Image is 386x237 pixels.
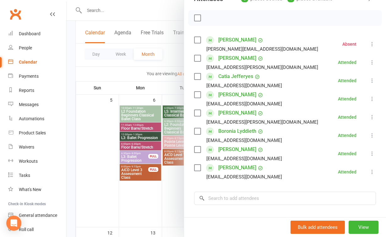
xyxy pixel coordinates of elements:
a: [PERSON_NAME] [218,108,256,118]
a: Roll call [8,223,66,237]
a: What's New [8,183,66,197]
a: [PERSON_NAME] [218,53,256,63]
div: [EMAIL_ADDRESS][DOMAIN_NAME] [206,136,282,144]
div: Automations [19,116,44,121]
a: [PERSON_NAME] [218,35,256,45]
a: Catia Jefferyes [218,71,253,82]
div: Product Sales [19,130,46,135]
a: Reports [8,83,66,98]
div: [EMAIL_ADDRESS][DOMAIN_NAME] [206,100,282,108]
a: [PERSON_NAME] [218,163,256,173]
a: Tasks [8,168,66,183]
div: Tasks [19,173,30,178]
div: [PERSON_NAME][EMAIL_ADDRESS][DOMAIN_NAME] [206,45,318,53]
div: [EMAIL_ADDRESS][PERSON_NAME][DOMAIN_NAME] [206,63,318,71]
div: General attendance [19,213,57,218]
div: Reports [19,88,34,93]
a: Payments [8,69,66,83]
div: [EMAIL_ADDRESS][DOMAIN_NAME] [206,155,282,163]
div: [EMAIL_ADDRESS][DOMAIN_NAME] [206,82,282,90]
div: Waivers [19,144,34,150]
a: [PERSON_NAME] [218,90,256,100]
div: Attended [338,151,356,156]
a: People [8,41,66,55]
div: Attended [338,60,356,65]
a: Waivers [8,140,66,154]
a: Dashboard [8,27,66,41]
div: What's New [19,187,41,192]
div: Attended [338,115,356,119]
div: Attended [338,78,356,83]
button: View [349,221,378,234]
div: Workouts [19,159,38,164]
a: Workouts [8,154,66,168]
input: Search to add attendees [194,192,376,205]
a: Automations [8,112,66,126]
button: Bulk add attendees [291,221,345,234]
a: Product Sales [8,126,66,140]
div: Dashboard [19,31,41,36]
div: Roll call [19,227,34,232]
div: Open Intercom Messenger [6,216,21,231]
div: People [19,45,32,50]
a: Clubworx [8,6,23,22]
div: Messages [19,102,39,107]
div: Payments [19,74,39,79]
a: Boronia Lyddieth [218,126,256,136]
a: General attendance kiosk mode [8,208,66,223]
div: [EMAIL_ADDRESS][DOMAIN_NAME] [206,173,282,181]
div: Attended [338,133,356,138]
div: Absent [342,42,356,46]
div: [EMAIL_ADDRESS][PERSON_NAME][DOMAIN_NAME] [206,118,318,126]
a: Messages [8,98,66,112]
a: Calendar [8,55,66,69]
a: [PERSON_NAME] [218,144,256,155]
div: Attended [338,97,356,101]
div: Calendar [19,59,37,65]
div: Attended [338,170,356,174]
